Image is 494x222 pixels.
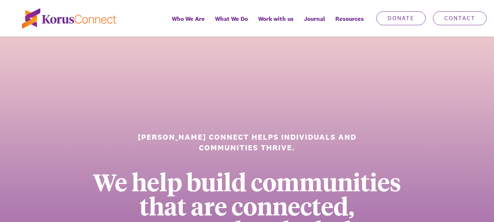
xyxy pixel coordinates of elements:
[172,14,205,24] span: Who We Are
[376,11,426,25] a: Donate
[330,10,369,37] div: Resources
[299,10,330,37] a: Journal
[137,132,357,153] h1: [PERSON_NAME] Connect helps individuals and communities thrive.
[210,10,253,37] a: What We Do
[22,8,116,29] img: korus-connect%2Fc5177985-88d5-491d-9cd7-4a1febad1357_logo.svg
[215,14,248,24] span: What We Do
[253,10,299,37] a: Work with us
[433,11,487,25] a: Contact
[258,14,294,24] span: Work with us
[304,14,325,24] span: Journal
[167,10,210,37] a: Who We Are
